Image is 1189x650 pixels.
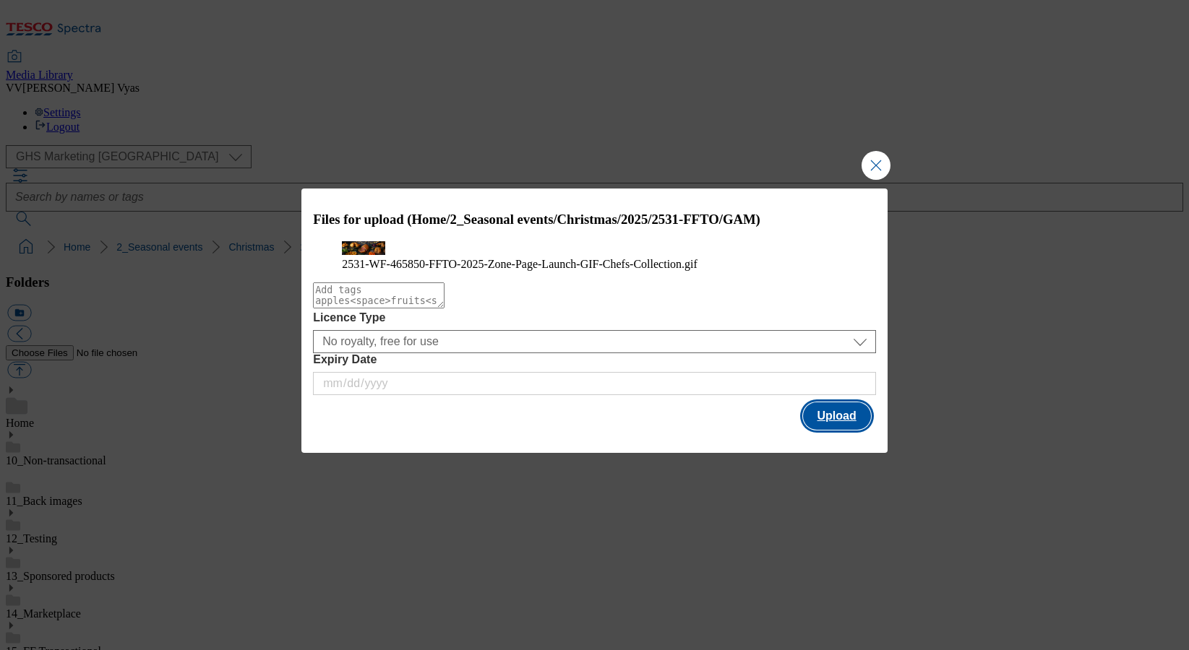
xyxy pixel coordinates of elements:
[301,188,888,452] div: Modal
[803,402,871,430] button: Upload
[313,311,876,324] label: Licence Type
[342,258,847,271] figcaption: 2531-WF-465850-FFTO-2025-Zone-Page-Launch-GIF-Chefs-Collection.gif
[313,212,876,227] h3: Files for upload (Home/2_Seasonal events/Christmas/2025/2531-FFTO/GAM)
[342,241,385,254] img: preview
[862,151,890,180] button: Close Modal
[313,353,876,366] label: Expiry Date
